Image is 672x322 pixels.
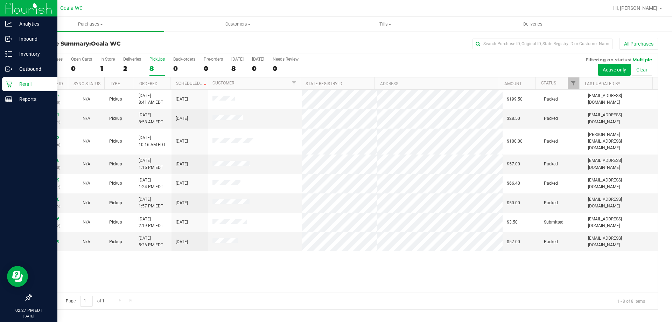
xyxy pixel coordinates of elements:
a: 11980616 [40,217,59,221]
a: Purchases [17,17,164,32]
a: Customer [212,81,234,85]
button: Active only [598,64,631,76]
a: Scheduled [176,81,208,86]
div: Pre-orders [204,57,223,62]
inline-svg: Analytics [5,20,12,27]
span: Pickup [109,115,122,122]
span: [DATE] 1:24 PM EDT [139,177,163,190]
button: N/A [83,161,90,167]
button: N/A [83,180,90,187]
span: [DATE] 8:53 AM EDT [139,112,163,125]
span: [EMAIL_ADDRESS][DOMAIN_NAME] [588,235,653,248]
div: 0 [71,64,92,73]
span: $66.40 [507,180,520,187]
p: Reports [12,95,54,103]
div: [DATE] [231,57,244,62]
div: 1 [100,64,115,73]
span: $100.00 [507,138,523,145]
div: 2 [123,64,141,73]
span: 1 - 8 of 8 items [611,296,651,306]
span: [EMAIL_ADDRESS][DOMAIN_NAME] [588,177,653,190]
span: Pickup [109,161,122,167]
div: 0 [204,64,223,73]
p: 02:27 PM EDT [3,307,54,314]
button: N/A [83,115,90,122]
inline-svg: Inbound [5,35,12,42]
a: Status [541,81,556,85]
span: Not Applicable [83,239,90,244]
span: Packed [544,138,558,145]
span: Pickup [109,200,122,206]
a: 11980069 [40,178,59,183]
span: [DATE] 10:16 AM EDT [139,135,166,148]
span: $57.00 [507,161,520,167]
span: Ocala WC [91,40,121,47]
a: Filter [568,77,579,89]
button: N/A [83,138,90,145]
inline-svg: Inventory [5,50,12,57]
span: [DATE] [176,239,188,245]
inline-svg: Retail [5,81,12,88]
a: Amount [504,81,522,86]
p: Outbound [12,65,54,73]
span: [DATE] [176,200,188,206]
div: PickUps [149,57,165,62]
span: Not Applicable [83,116,90,121]
span: Pickup [109,239,122,245]
span: [DATE] [176,219,188,226]
span: Multiple [632,57,652,62]
span: Purchases [17,21,164,27]
span: Not Applicable [83,220,90,225]
span: Hi, [PERSON_NAME]! [613,5,659,11]
span: Packed [544,161,558,167]
span: Deliveries [514,21,552,27]
span: Pickup [109,138,122,145]
button: All Purchases [619,38,658,50]
span: [DATE] 2:19 PM EDT [139,216,163,229]
a: Deliveries [459,17,607,32]
span: Not Applicable [83,181,90,186]
span: [DATE] [176,115,188,122]
a: 11977851 [40,112,59,117]
iframe: Resource center [7,266,28,287]
span: $28.50 [507,115,520,122]
a: Tills [311,17,459,32]
span: Packed [544,180,558,187]
div: 0 [252,64,264,73]
span: Packed [544,200,558,206]
span: Ocala WC [60,5,83,11]
span: $57.00 [507,239,520,245]
span: [DATE] 8:41 AM EDT [139,93,163,106]
span: [EMAIL_ADDRESS][DOMAIN_NAME] [588,93,653,106]
div: 0 [173,64,195,73]
span: [DATE] 5:26 PM EDT [139,235,163,248]
span: Pickup [109,219,122,226]
span: Packed [544,239,558,245]
inline-svg: Outbound [5,66,12,73]
span: [DATE] [176,138,188,145]
span: [EMAIL_ADDRESS][DOMAIN_NAME] [588,157,653,171]
a: Last Updated By [585,81,620,86]
a: 11977747 [40,93,59,98]
p: [DATE] [3,314,54,319]
a: 11980370 [40,197,59,202]
div: Back-orders [173,57,195,62]
button: N/A [83,96,90,103]
span: Packed [544,96,558,103]
a: Filter [288,77,300,89]
a: Type [110,81,120,86]
a: State Registry ID [306,81,342,86]
span: Not Applicable [83,139,90,144]
span: [DATE] [176,96,188,103]
button: N/A [83,219,90,226]
button: N/A [83,239,90,245]
a: Ordered [139,81,157,86]
span: Tills [312,21,458,27]
span: Filtering on status: [586,57,631,62]
span: [DATE] [176,161,188,167]
span: [EMAIL_ADDRESS][DOMAIN_NAME] [588,216,653,229]
span: Pickup [109,96,122,103]
div: In Store [100,57,115,62]
div: Deliveries [123,57,141,62]
p: Retail [12,80,54,88]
